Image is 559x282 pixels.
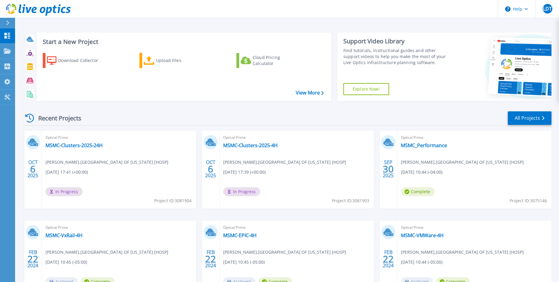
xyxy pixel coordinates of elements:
span: Project ID: 3075146 [510,197,547,204]
a: Upload Files [139,53,207,68]
a: View More [296,90,324,96]
span: 22 [383,256,394,262]
span: Optical Prime [223,224,370,231]
a: Download Collector [43,53,110,68]
span: [PERSON_NAME] , [GEOGRAPHIC_DATA] OF [US_STATE] [HOSP] [223,159,346,166]
span: [PERSON_NAME] , [GEOGRAPHIC_DATA] OF [US_STATE] [HOSP] [223,249,346,256]
a: MSMC_Performance [401,142,447,148]
span: Optical Prime [45,134,192,141]
div: Download Collector [58,54,106,67]
a: MSMC-VxRail-4H [45,232,83,238]
div: Upload Files [156,54,204,67]
span: Project ID: 3081904 [154,197,192,204]
span: [DATE] 17:41 (+00:00) [45,169,88,175]
span: [PERSON_NAME] , [GEOGRAPHIC_DATA] OF [US_STATE] [HOSP] [401,249,524,256]
span: 22 [27,256,38,262]
span: In Progress [223,187,260,196]
span: Optical Prime [223,134,370,141]
div: OCT 2025 [27,158,39,180]
div: Find tutorials, instructional guides and other support videos to help you make the most of your L... [343,48,452,66]
span: Optical Prime [401,224,548,231]
span: Project ID: 3081903 [332,197,369,204]
a: MSMC-EPIC-4H [223,232,257,238]
span: Optical Prime [401,134,548,141]
div: FEB 2024 [27,248,39,270]
span: 22 [205,256,216,262]
span: 30 [383,166,394,172]
span: [PERSON_NAME] , [GEOGRAPHIC_DATA] OF [US_STATE] [HOSP] [401,159,524,166]
a: Explore Now! [343,83,389,95]
a: MSMC-Clusters-2025-24H [45,142,103,148]
span: [PERSON_NAME] , [GEOGRAPHIC_DATA] OF [US_STATE] [HOSP] [45,159,168,166]
span: [DATE] 10:44 (-05:00) [401,259,442,265]
span: [DATE] 10:44 (-04:00) [401,169,442,175]
span: [PERSON_NAME] , [GEOGRAPHIC_DATA] OF [US_STATE] [HOSP] [45,249,168,256]
div: FEB 2024 [205,248,216,270]
span: Complete [401,187,435,196]
a: MSMC-Clusters-2025-4H [223,142,278,148]
span: LDT [543,6,552,11]
span: [DATE] 10:45 (-05:00) [45,259,87,265]
span: Optical Prime [45,224,192,231]
span: 6 [208,166,213,172]
span: [DATE] 10:45 (-05:00) [223,259,265,265]
div: FEB 2024 [383,248,394,270]
div: Recent Projects [23,111,89,126]
div: Cloud Pricing Calculator [253,54,301,67]
span: 6 [30,166,36,172]
a: Cloud Pricing Calculator [236,53,304,68]
h3: Start a New Project [43,39,323,45]
a: All Projects [508,111,551,125]
span: [DATE] 17:39 (+00:00) [223,169,266,175]
a: MSMC-VMWare-4H [401,232,444,238]
span: In Progress [45,187,83,196]
div: OCT 2025 [205,158,216,180]
div: Support Video Library [343,37,452,45]
div: SEP 2025 [383,158,394,180]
